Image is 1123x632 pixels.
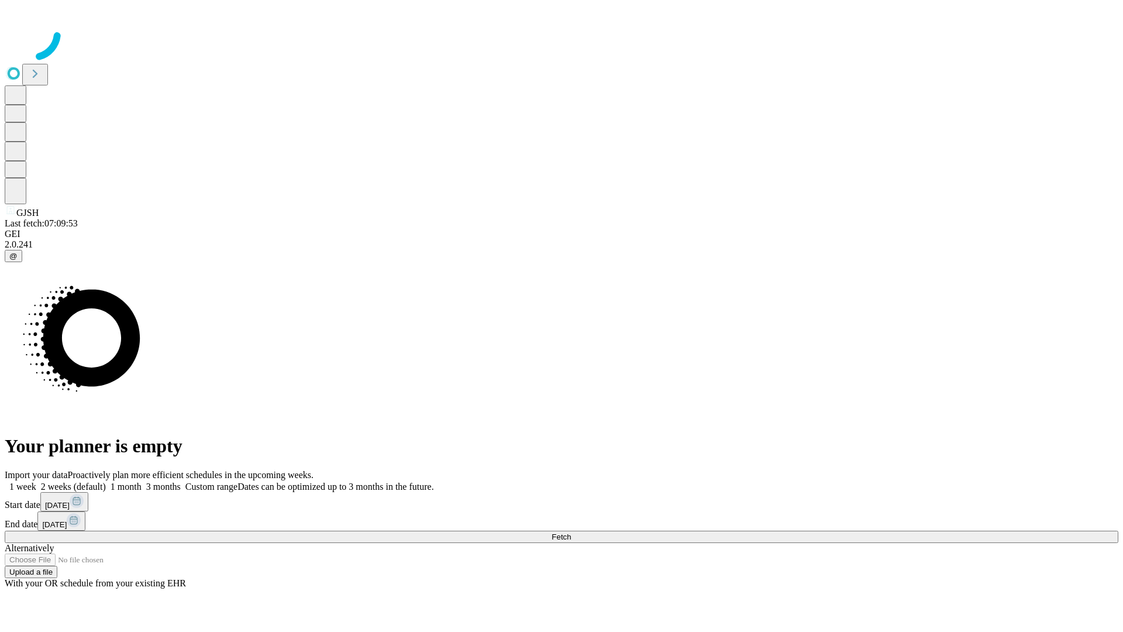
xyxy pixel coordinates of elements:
[42,520,67,529] span: [DATE]
[5,566,57,578] button: Upload a file
[37,511,85,531] button: [DATE]
[5,543,54,553] span: Alternatively
[237,482,433,492] span: Dates can be optimized up to 3 months in the future.
[5,531,1118,543] button: Fetch
[185,482,237,492] span: Custom range
[5,578,186,588] span: With your OR schedule from your existing EHR
[5,435,1118,457] h1: Your planner is empty
[5,511,1118,531] div: End date
[5,218,78,228] span: Last fetch: 07:09:53
[45,501,70,510] span: [DATE]
[9,252,18,260] span: @
[41,482,106,492] span: 2 weeks (default)
[5,229,1118,239] div: GEI
[9,482,36,492] span: 1 week
[16,208,39,218] span: GJSH
[5,470,68,480] span: Import your data
[5,250,22,262] button: @
[5,239,1118,250] div: 2.0.241
[40,492,88,511] button: [DATE]
[552,533,571,541] span: Fetch
[68,470,314,480] span: Proactively plan more efficient schedules in the upcoming weeks.
[146,482,181,492] span: 3 months
[5,492,1118,511] div: Start date
[111,482,142,492] span: 1 month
